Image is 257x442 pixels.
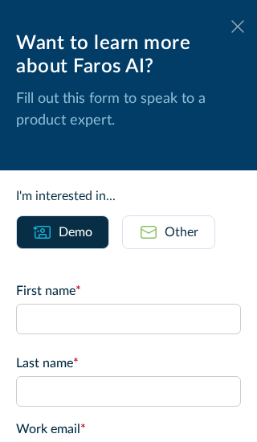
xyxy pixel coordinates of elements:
label: Last name [16,354,241,373]
label: First name [16,281,241,301]
div: Demo [59,223,92,242]
div: Want to learn more about Faros AI? [16,32,241,79]
div: I'm interested in... [16,186,241,206]
div: Other [165,223,198,242]
p: Fill out this form to speak to a product expert. [16,88,241,132]
label: Work email [16,419,241,439]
